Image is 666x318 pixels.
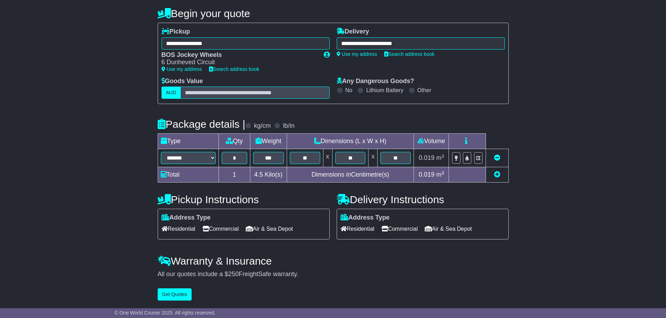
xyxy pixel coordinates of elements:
[246,223,293,234] span: Air & Sea Depot
[442,154,444,159] sup: 3
[337,28,369,36] label: Delivery
[162,214,211,222] label: Address Type
[442,170,444,176] sup: 3
[209,66,259,72] a: Search address book
[337,51,377,57] a: Use my address
[162,28,190,36] label: Pickup
[494,171,500,178] a: Add new item
[202,223,239,234] span: Commercial
[337,77,414,85] label: Any Dangerous Goods?
[158,255,509,267] h4: Warranty & Insurance
[419,171,435,178] span: 0.019
[494,154,500,161] a: Remove this item
[219,134,250,149] td: Qty
[158,194,330,205] h4: Pickup Instructions
[158,288,192,301] button: Get Quotes
[341,223,374,234] span: Residential
[158,8,509,19] h4: Begin your quote
[162,66,202,72] a: Use my address
[368,149,378,167] td: x
[419,154,435,161] span: 0.019
[341,214,390,222] label: Address Type
[436,171,444,178] span: m
[345,87,352,94] label: No
[250,134,287,149] td: Weight
[436,154,444,161] span: m
[283,122,294,130] label: lb/in
[323,149,332,167] td: x
[162,51,317,59] div: BOS Jockey Wheels
[381,223,418,234] span: Commercial
[228,271,239,278] span: 250
[158,134,219,149] td: Type
[425,223,472,234] span: Air & Sea Depot
[219,167,250,183] td: 1
[250,167,287,183] td: Kilo(s)
[162,223,195,234] span: Residential
[366,87,403,94] label: Lithium Battery
[384,51,435,57] a: Search address book
[115,310,216,316] span: © One World Courier 2025. All rights reserved.
[158,167,219,183] td: Total
[337,194,509,205] h4: Delivery Instructions
[254,171,263,178] span: 4.5
[287,167,414,183] td: Dimensions in Centimetre(s)
[162,87,181,99] label: AUD
[162,77,203,85] label: Goods Value
[158,118,245,130] h4: Package details |
[158,271,509,278] div: All our quotes include a $ FreightSafe warranty.
[414,134,449,149] td: Volume
[162,59,317,66] div: 6 Dunheved Circuit
[287,134,414,149] td: Dimensions (L x W x H)
[417,87,431,94] label: Other
[254,122,271,130] label: kg/cm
